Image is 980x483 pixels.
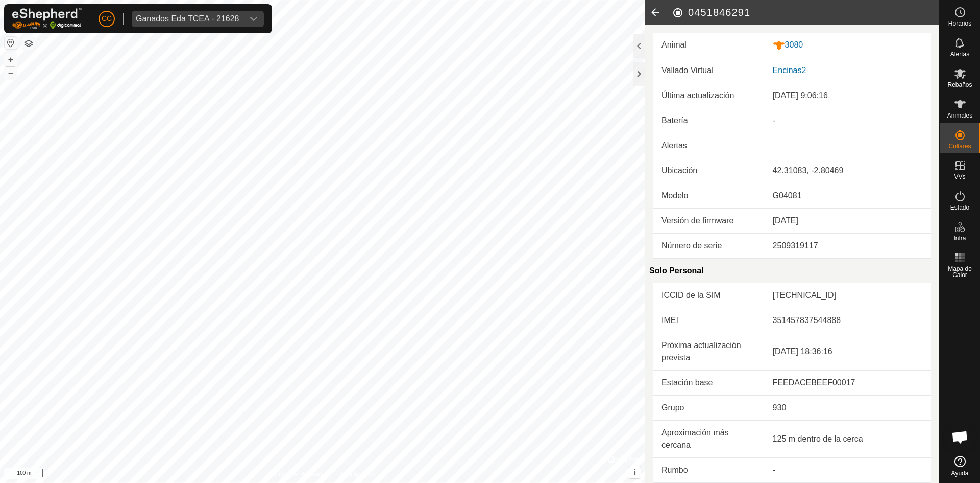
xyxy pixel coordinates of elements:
td: Vallado Virtual [653,58,765,83]
td: 351457837544888 [765,308,931,333]
div: [DATE] 9:06:16 [773,89,923,102]
td: Próxima actualización prevista [653,333,765,370]
td: Grupo [653,395,765,420]
td: Versión de firmware [653,208,765,233]
td: Última actualización [653,83,765,108]
td: 930 [765,395,931,420]
button: Restablecer Mapa [5,37,17,49]
td: IMEI [653,308,765,333]
div: Ganados Eda TCEA - 21628 [136,15,239,23]
div: Solo Personal [649,259,931,283]
button: + [5,54,17,66]
td: Modelo [653,183,765,208]
td: Estación base [653,370,765,395]
td: 125 m dentro de la cerca [765,420,931,457]
td: ICCID de la SIM [653,283,765,308]
td: FEEDACEBEEF00017 [765,370,931,395]
span: Rebaños [947,82,972,88]
span: Horarios [948,20,971,27]
div: 3080 [773,39,923,52]
span: Collares [948,143,971,149]
button: Capas del Mapa [22,37,35,50]
span: Animales [947,112,972,119]
span: Ganados Eda TCEA - 21628 [132,11,243,27]
button: i [629,467,641,478]
td: Rumbo [653,457,765,482]
span: CC [102,13,112,24]
span: Mapa de Calor [942,266,977,278]
span: Infra [953,235,966,241]
td: [DATE] 18:36:16 [765,333,931,370]
div: [DATE] [773,215,923,227]
td: [TECHNICAL_ID] [765,283,931,308]
td: Número de serie [653,233,765,258]
td: Animal [653,33,765,58]
div: 42.31083, -2.80469 [773,165,923,177]
span: Alertas [950,51,969,57]
a: Ayuda [940,452,980,480]
div: - [773,114,923,127]
div: Chat abierto [945,422,975,452]
td: Alertas [653,133,765,158]
span: i [634,468,636,477]
div: dropdown trigger [243,11,264,27]
td: - [765,457,931,482]
a: Encinas2 [773,66,806,75]
div: 2509319117 [773,240,923,252]
td: Aproximación más cercana [653,420,765,457]
span: VVs [954,174,965,180]
span: Ayuda [951,470,969,476]
td: Batería [653,108,765,133]
td: Ubicación [653,158,765,183]
a: Política de Privacidad [270,470,329,479]
div: G04081 [773,190,923,202]
a: Contáctenos [341,470,375,479]
span: Estado [950,204,969,211]
img: Logo Gallagher [12,8,82,29]
button: – [5,67,17,79]
h2: 0451846291 [672,6,939,18]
